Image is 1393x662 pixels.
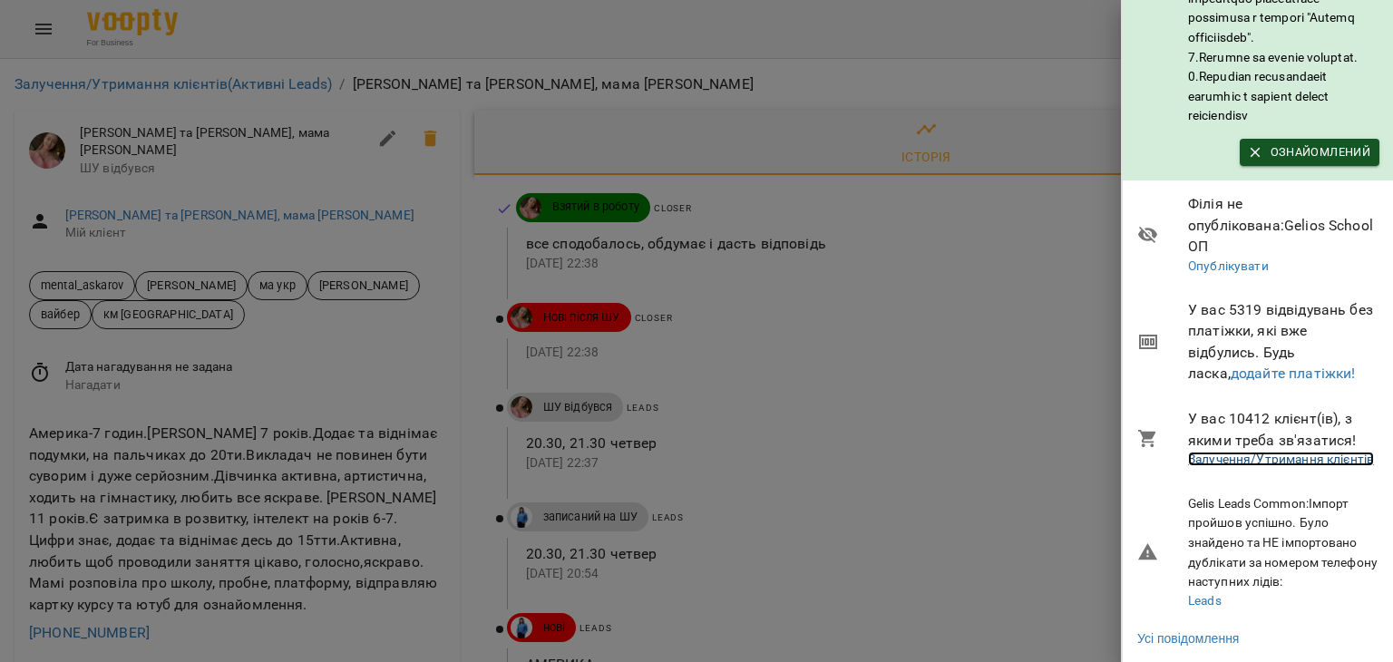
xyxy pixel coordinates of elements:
[1137,629,1239,647] a: Усі повідомлення
[1249,142,1370,162] span: Ознайомлений
[1188,193,1379,258] span: Філія не опублікована : Gelios School ОП
[1188,299,1379,385] span: У вас 5319 відвідувань без платіжки, які вже відбулись. Будь ласка,
[1240,139,1379,166] button: Ознайомлений
[1188,494,1379,592] h6: Gelis Leads Common : Імпорт пройшов успішно. Було знайдено та НЕ імпортовано дублікати за номером...
[1188,593,1222,608] a: Leads
[1188,258,1269,273] a: Опублікувати
[1188,408,1379,451] span: У вас 10412 клієнт(ів), з якими треба зв'язатися!
[1188,452,1374,466] a: Залучення/Утримання клієнтів
[1231,365,1356,382] a: додайте платіжки!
